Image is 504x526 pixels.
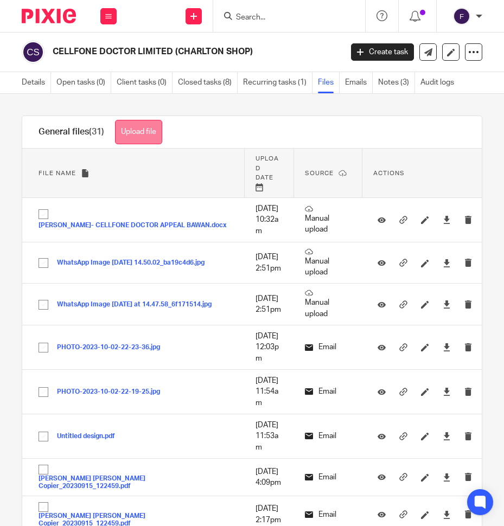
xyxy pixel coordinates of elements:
span: Source [305,170,334,176]
input: Select [33,497,54,517]
p: Email [305,342,352,352]
a: Download [443,509,451,520]
button: [PERSON_NAME] [PERSON_NAME] Copier_20230915_122459.pdf [39,475,239,490]
a: Create task [351,43,414,61]
p: [DATE] 2:17pm [256,503,283,525]
a: Download [443,472,451,483]
a: Notes (3) [378,72,415,93]
a: Download [443,431,451,441]
button: Upload file [115,120,162,144]
p: [DATE] 10:32am [256,203,283,236]
button: Untitled design.pdf [57,433,123,440]
a: Download [443,386,451,397]
p: [DATE] 12:03pm [256,331,283,364]
a: Client tasks (0) [117,72,173,93]
input: Select [33,426,54,447]
a: Download [443,258,451,268]
p: Email [305,386,352,397]
a: Download [443,342,451,353]
a: Audit logs [420,72,460,93]
a: Download [443,299,451,310]
input: Select [33,337,54,358]
a: Files [318,72,340,93]
input: Select [33,294,54,315]
p: [DATE] 2:51pm [256,293,283,316]
p: Email [305,431,352,441]
button: PHOTO-2023-10-02-22-19-25.jpg [57,388,168,396]
a: Closed tasks (8) [178,72,238,93]
p: [DATE] 11:54am [256,375,283,408]
p: Manual upload [305,248,352,278]
p: [DATE] 2:51pm [256,252,283,274]
a: Recurring tasks (1) [243,72,312,93]
span: (31) [89,127,104,136]
h2: CELLFONE DOCTOR LIMITED (CHARLTON SHOP) [53,46,278,57]
input: Select [33,382,54,402]
p: Email [305,509,352,520]
input: Select [33,253,54,273]
button: PHOTO-2023-10-02-22-23-36.jpg [57,344,168,351]
img: svg%3E [453,8,470,25]
button: WhatsApp Image [DATE] 14.50.02_ba19c4d6.jpg [57,259,213,267]
input: Search [235,13,333,23]
img: Pixie [22,9,76,23]
span: File name [39,170,76,176]
p: Manual upload [305,205,352,235]
p: [DATE] 4:09pm [256,466,283,489]
a: Details [22,72,51,93]
a: Open tasks (0) [56,72,111,93]
img: svg%3E [22,41,44,63]
p: Manual upload [305,289,352,319]
a: Emails [345,72,373,93]
a: Download [443,214,451,225]
h1: General files [39,126,104,138]
p: Email [305,472,352,483]
span: Upload date [256,156,279,181]
span: Actions [373,170,405,176]
button: [PERSON_NAME]- CELLFONE DOCTOR APPEAL BAWAN.docx [39,222,235,229]
p: [DATE] 11:53am [256,420,283,453]
button: WhatsApp Image [DATE] at 14.47.58_6f171514.jpg [57,301,220,309]
input: Select [33,459,54,480]
input: Select [33,204,54,224]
